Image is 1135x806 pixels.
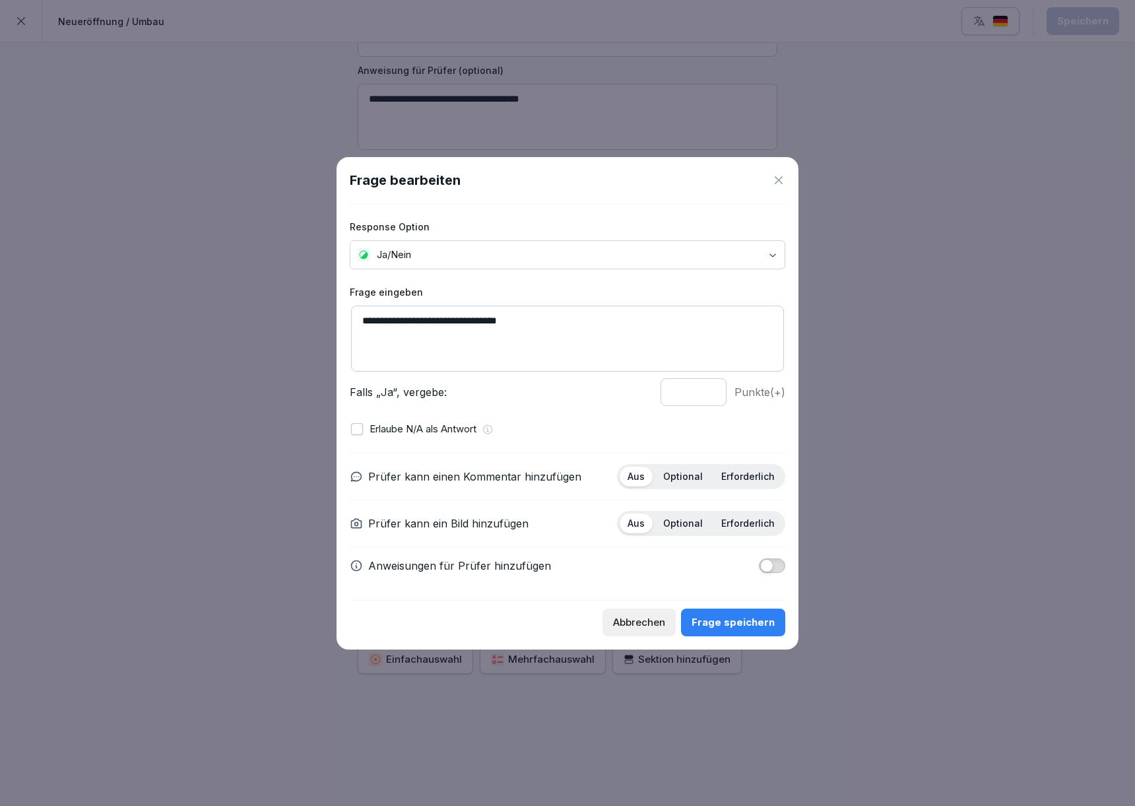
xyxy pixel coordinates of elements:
p: Optional [663,518,703,529]
p: Punkte (+) [734,384,785,400]
div: Frage speichern [692,615,775,630]
p: Aus [628,518,645,529]
p: Erforderlich [721,518,775,529]
p: Anweisungen für Prüfer hinzufügen [368,558,551,574]
p: Prüfer kann ein Bild hinzufügen [368,516,529,531]
button: Abbrechen [602,609,676,636]
p: Falls „Ja“, vergebe: [350,384,653,400]
p: Erforderlich [721,471,775,483]
p: Aus [628,471,645,483]
p: Optional [663,471,703,483]
label: Response Option [350,220,785,234]
label: Frage eingeben [350,285,785,299]
div: Abbrechen [613,615,665,630]
h1: Frage bearbeiten [350,170,461,190]
p: Erlaube N/A als Antwort [370,422,476,437]
button: Frage speichern [681,609,785,636]
p: Prüfer kann einen Kommentar hinzufügen [368,469,581,485]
